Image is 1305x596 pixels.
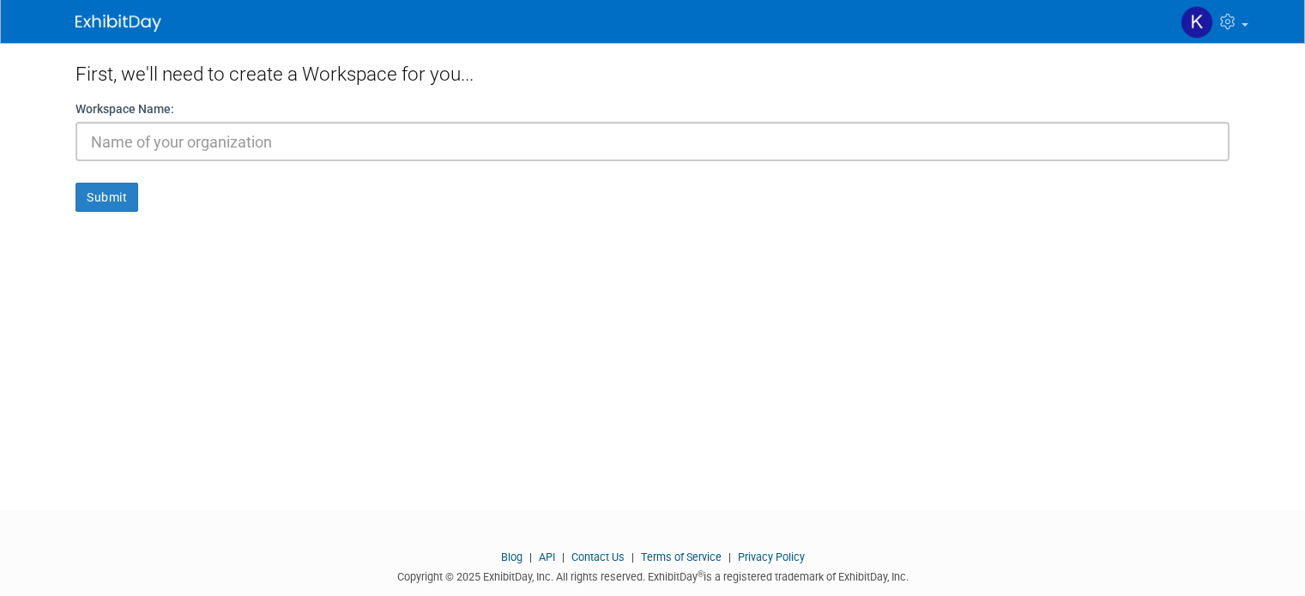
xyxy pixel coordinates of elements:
[558,551,569,563] span: |
[724,551,735,563] span: |
[76,43,1229,100] div: First, we'll need to create a Workspace for you...
[539,551,555,563] a: API
[501,551,523,563] a: Blog
[76,183,138,212] button: Submit
[76,15,161,32] img: ExhibitDay
[627,551,638,563] span: |
[76,100,174,117] label: Workspace Name:
[571,551,625,563] a: Contact Us
[641,551,722,563] a: Terms of Service
[738,551,805,563] a: Privacy Policy
[1181,6,1213,39] img: Kriystal Gray
[525,551,536,563] span: |
[698,569,704,579] sup: ®
[76,122,1229,161] input: Name of your organization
